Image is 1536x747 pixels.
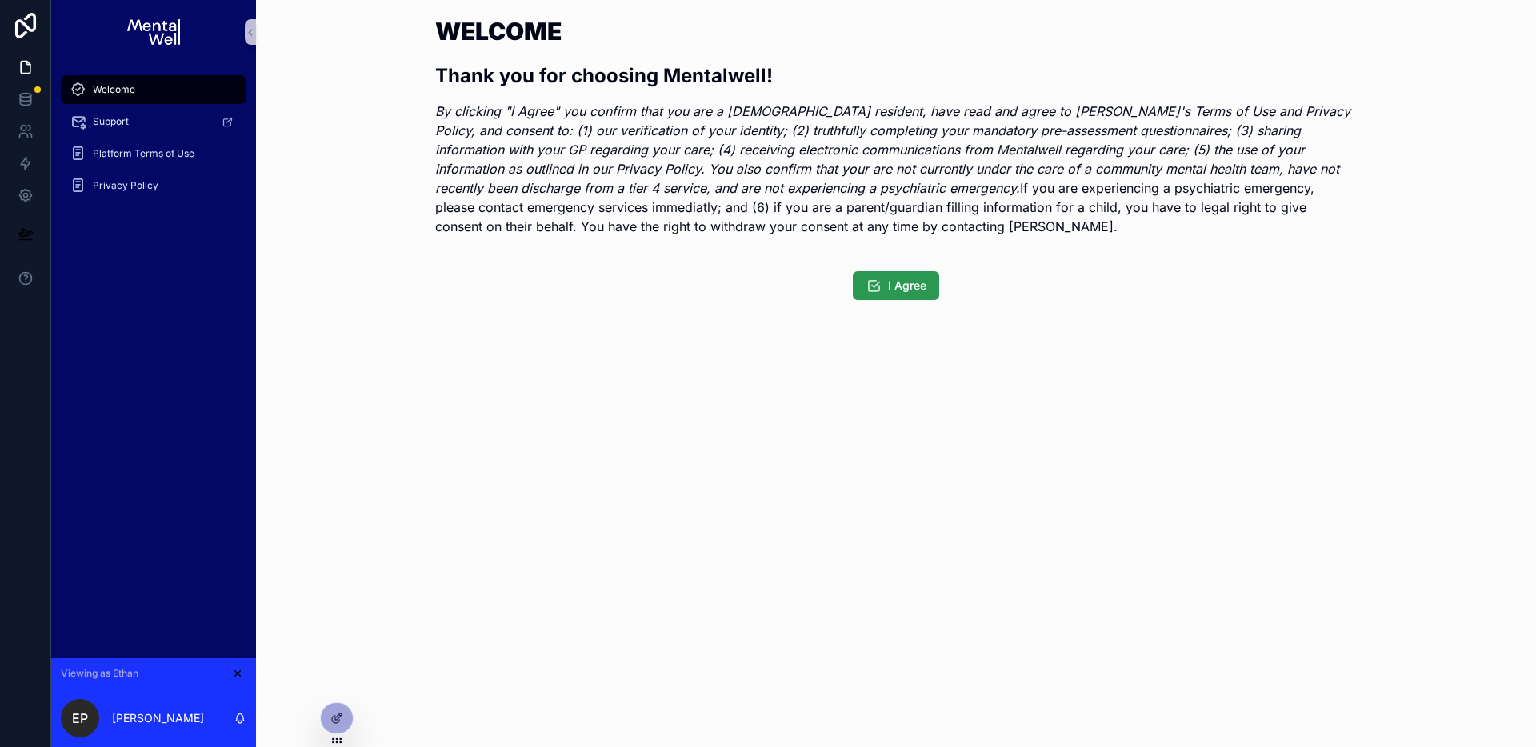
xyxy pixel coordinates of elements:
span: EP [72,709,88,728]
div: scrollable content [51,64,256,221]
h2: Thank you for choosing Mentalwell! [435,62,1357,89]
p: If you are experiencing a psychiatric emergency, please contact emergency services immediatly; an... [435,102,1357,236]
span: Support [93,115,129,128]
a: Platform Terms of Use [61,139,246,168]
em: By clicking "I Agree" you confirm that you are a [DEMOGRAPHIC_DATA] resident, have read and agree... [435,103,1350,196]
span: Viewing as Ethan [61,667,138,680]
span: Welcome [93,83,135,96]
span: I Agree [888,278,926,294]
a: Support [61,107,246,136]
span: Privacy Policy [93,179,158,192]
a: Privacy Policy [61,171,246,200]
a: Welcome [61,75,246,104]
p: [PERSON_NAME] [112,710,204,726]
span: Platform Terms of Use [93,147,194,160]
h1: WELCOME [435,19,1357,43]
button: I Agree [853,271,939,300]
img: App logo [127,19,179,45]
